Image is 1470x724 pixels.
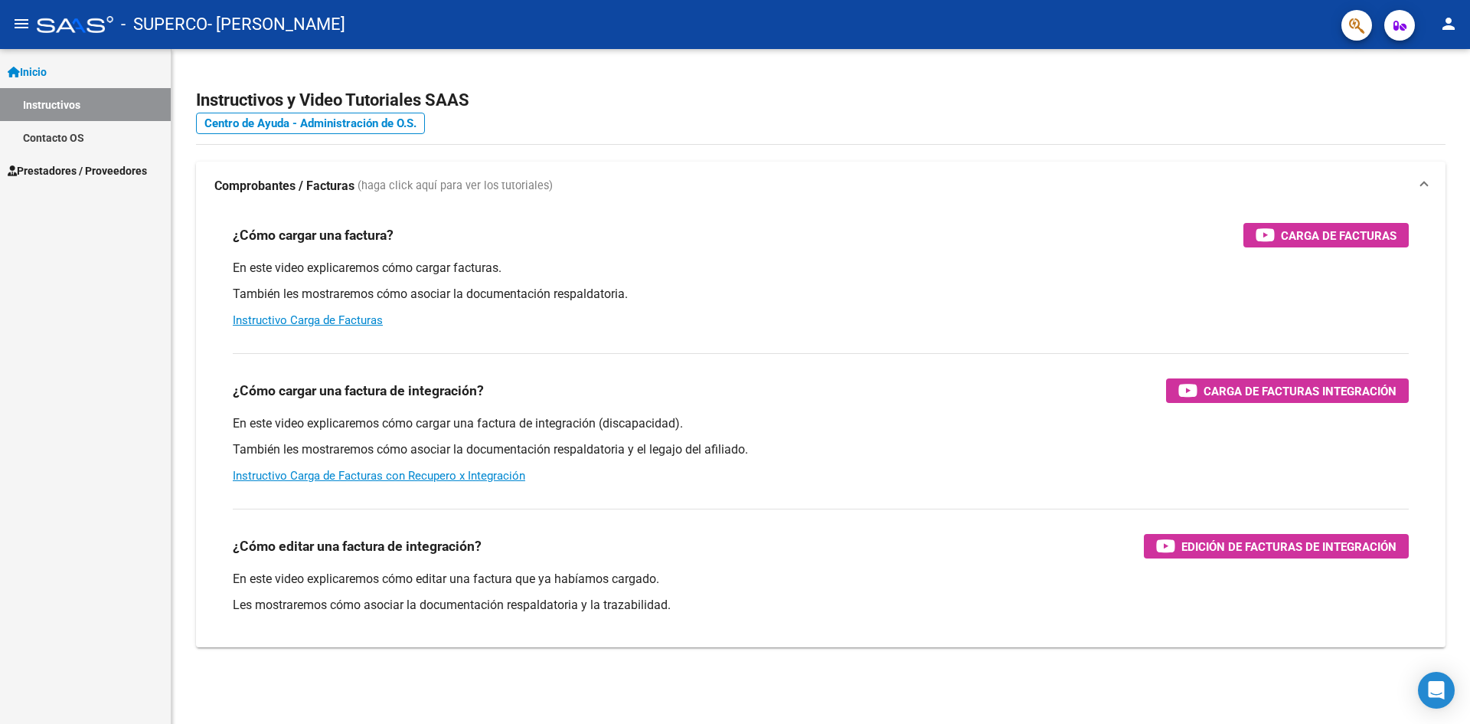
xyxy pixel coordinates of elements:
a: Instructivo Carga de Facturas [233,313,383,327]
button: Edición de Facturas de integración [1144,534,1409,559]
h2: Instructivos y Video Tutoriales SAAS [196,86,1445,115]
button: Carga de Facturas [1243,223,1409,247]
p: Les mostraremos cómo asociar la documentación respaldatoria y la trazabilidad. [233,597,1409,614]
mat-icon: menu [12,15,31,33]
span: - SUPERCO [121,8,207,41]
span: Prestadores / Proveedores [8,162,147,179]
span: Carga de Facturas [1281,226,1396,245]
a: Instructivo Carga de Facturas con Recupero x Integración [233,469,525,483]
div: Comprobantes / Facturas (haga click aquí para ver los tutoriales) [196,211,1445,647]
h3: ¿Cómo cargar una factura? [233,224,394,246]
button: Carga de Facturas Integración [1166,378,1409,403]
span: (haga click aquí para ver los tutoriales) [358,178,553,195]
mat-expansion-panel-header: Comprobantes / Facturas (haga click aquí para ver los tutoriales) [196,162,1445,211]
span: Carga de Facturas Integración [1204,382,1396,401]
h3: ¿Cómo cargar una factura de integración? [233,380,484,401]
p: En este video explicaremos cómo cargar una factura de integración (discapacidad). [233,415,1409,432]
mat-icon: person [1439,15,1458,33]
p: También les mostraremos cómo asociar la documentación respaldatoria. [233,286,1409,303]
p: En este video explicaremos cómo cargar facturas. [233,260,1409,277]
p: También les mostraremos cómo asociar la documentación respaldatoria y el legajo del afiliado. [233,441,1409,458]
span: Inicio [8,64,47,80]
strong: Comprobantes / Facturas [214,178,354,195]
h3: ¿Cómo editar una factura de integración? [233,536,482,557]
span: - [PERSON_NAME] [207,8,345,41]
a: Centro de Ayuda - Administración de O.S. [196,113,425,134]
span: Edición de Facturas de integración [1181,537,1396,556]
p: En este video explicaremos cómo editar una factura que ya habíamos cargado. [233,571,1409,588]
div: Open Intercom Messenger [1418,672,1455,709]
